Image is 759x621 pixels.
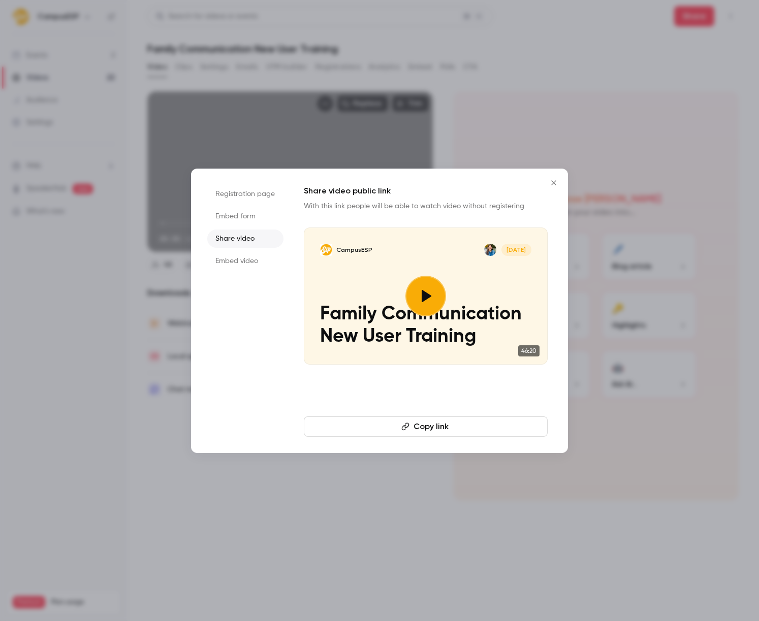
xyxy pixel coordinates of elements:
[207,230,283,248] li: Share video
[207,252,283,270] li: Embed video
[304,201,548,211] p: With this link people will be able to watch video without registering
[518,345,540,356] span: 46:20
[304,185,548,197] h1: Share video public link
[207,207,283,225] li: Embed form
[207,185,283,203] li: Registration page
[304,227,548,365] a: Family Communication New User TrainingCampusESPLacey Janofsky[DATE]Family Communication New User ...
[304,416,548,437] button: Copy link
[544,173,564,193] button: Close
